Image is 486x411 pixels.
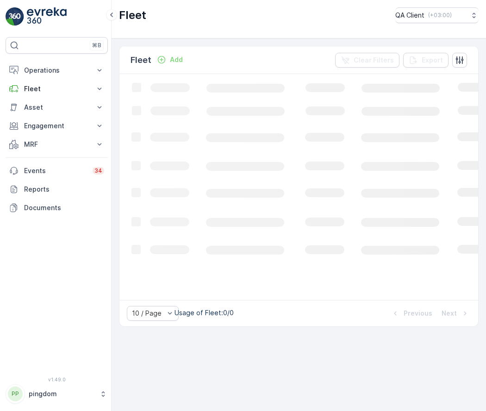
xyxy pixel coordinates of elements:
[153,54,187,65] button: Add
[6,135,108,154] button: MRF
[27,7,67,26] img: logo_light-DOdMpM7g.png
[131,54,151,67] p: Fleet
[6,7,24,26] img: logo
[24,166,87,175] p: Events
[390,308,433,319] button: Previous
[24,203,104,212] p: Documents
[6,180,108,199] a: Reports
[92,42,101,49] p: ⌘B
[6,377,108,382] span: v 1.49.0
[6,98,108,117] button: Asset
[119,8,146,23] p: Fleet
[29,389,95,399] p: pingdom
[354,56,394,65] p: Clear Filters
[404,309,432,318] p: Previous
[8,386,23,401] div: PP
[94,167,102,174] p: 34
[395,7,479,23] button: QA Client(+03:00)
[24,84,89,93] p: Fleet
[24,185,104,194] p: Reports
[24,140,89,149] p: MRF
[442,309,457,318] p: Next
[403,53,449,68] button: Export
[174,308,234,318] p: Usage of Fleet : 0/0
[422,56,443,65] p: Export
[24,121,89,131] p: Engagement
[6,117,108,135] button: Engagement
[170,55,183,64] p: Add
[441,308,471,319] button: Next
[395,11,424,20] p: QA Client
[6,162,108,180] a: Events34
[6,384,108,404] button: PPpingdom
[6,80,108,98] button: Fleet
[6,199,108,217] a: Documents
[6,61,108,80] button: Operations
[24,66,89,75] p: Operations
[24,103,89,112] p: Asset
[428,12,452,19] p: ( +03:00 )
[335,53,399,68] button: Clear Filters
